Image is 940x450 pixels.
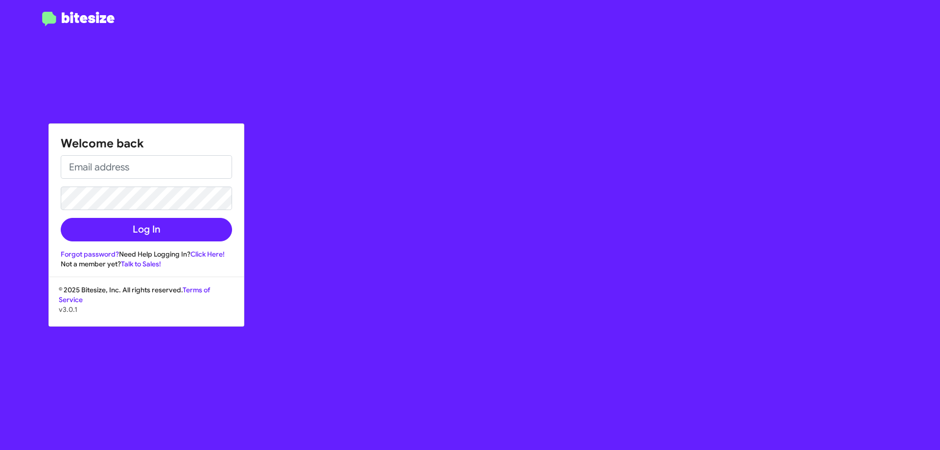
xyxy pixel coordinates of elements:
a: Talk to Sales! [121,260,161,268]
div: © 2025 Bitesize, Inc. All rights reserved. [49,285,244,326]
button: Log In [61,218,232,241]
input: Email address [61,155,232,179]
a: Click Here! [190,250,225,259]
h1: Welcome back [61,136,232,151]
a: Forgot password? [61,250,119,259]
p: v3.0.1 [59,305,234,314]
div: Not a member yet? [61,259,232,269]
div: Need Help Logging In? [61,249,232,259]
